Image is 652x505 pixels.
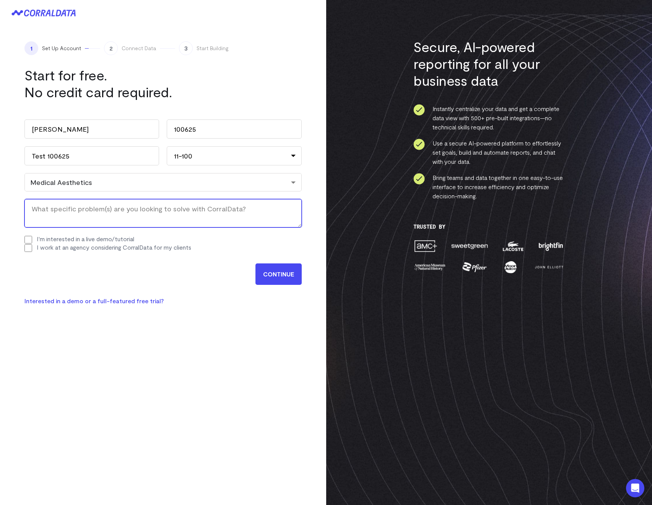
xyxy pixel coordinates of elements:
span: Set Up Account [42,44,81,52]
span: 1 [24,41,38,55]
li: Instantly centralize your data and get a complete data view with 500+ pre-built integrations—no t... [413,104,564,132]
label: I work at an agency considering CorralData for my clients [37,244,191,251]
div: 11-100 [167,146,301,165]
span: Start Building [197,44,229,52]
span: 3 [179,41,193,55]
input: Last Name [167,119,301,139]
h3: Trusted By [413,224,564,230]
span: 2 [104,41,118,55]
h1: Start for free. No credit card required. [24,67,223,100]
h3: Secure, AI-powered reporting for all your business data [413,38,564,89]
span: Connect Data [122,44,156,52]
input: Company Name [24,146,159,165]
div: Medical Aesthetics [30,178,296,186]
div: Open Intercom Messenger [626,479,644,497]
li: Bring teams and data together in one easy-to-use interface to increase efficiency and optimize de... [413,173,564,201]
a: Interested in a demo or a full-featured free trial? [24,297,164,304]
label: I'm interested in a live demo/tutorial [37,235,134,242]
input: CONTINUE [255,263,302,285]
li: Use a secure AI-powered platform to effortlessly set goals, build and automate reports, and chat ... [413,139,564,166]
input: First Name [24,119,159,139]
